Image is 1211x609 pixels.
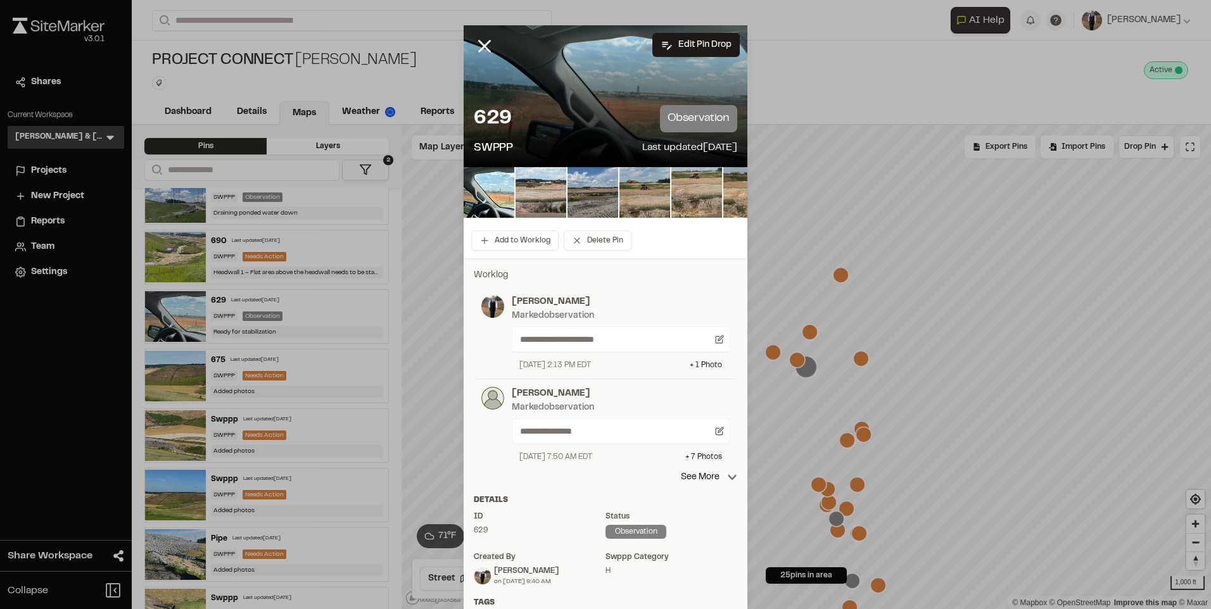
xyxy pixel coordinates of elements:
[605,525,666,539] div: observation
[605,551,737,563] div: swppp category
[474,511,605,522] div: ID
[685,451,722,463] div: + 7 Photo s
[567,167,618,218] img: file
[512,387,730,401] p: [PERSON_NAME]
[660,105,737,132] p: observation
[512,401,594,415] div: Marked observation
[642,140,737,157] p: Last updated [DATE]
[481,387,504,410] img: photo
[481,295,504,318] img: photo
[564,230,631,251] button: Delete Pin
[681,470,737,484] p: See More
[619,167,670,218] img: file
[474,494,737,506] div: Details
[519,451,592,463] div: [DATE] 7:50 AM EDT
[474,140,513,157] p: SWPPP
[474,106,512,132] p: 629
[690,360,722,371] div: + 1 Photo
[474,597,737,608] div: Tags
[516,167,566,218] img: file
[519,360,591,371] div: [DATE] 2:13 PM EDT
[494,577,559,586] div: on [DATE] 9:40 AM
[512,295,730,309] p: [PERSON_NAME]
[512,309,594,323] div: Marked observation
[474,551,605,563] div: Created by
[471,230,559,251] button: Add to Worklog
[474,268,737,282] p: Worklog
[605,565,737,577] div: H
[723,167,774,218] img: file
[605,511,737,522] div: Status
[474,525,605,536] div: 629
[494,565,559,577] div: [PERSON_NAME]
[671,167,722,218] img: file
[474,568,491,584] img: Edwin Stadsvold
[464,167,514,218] img: file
